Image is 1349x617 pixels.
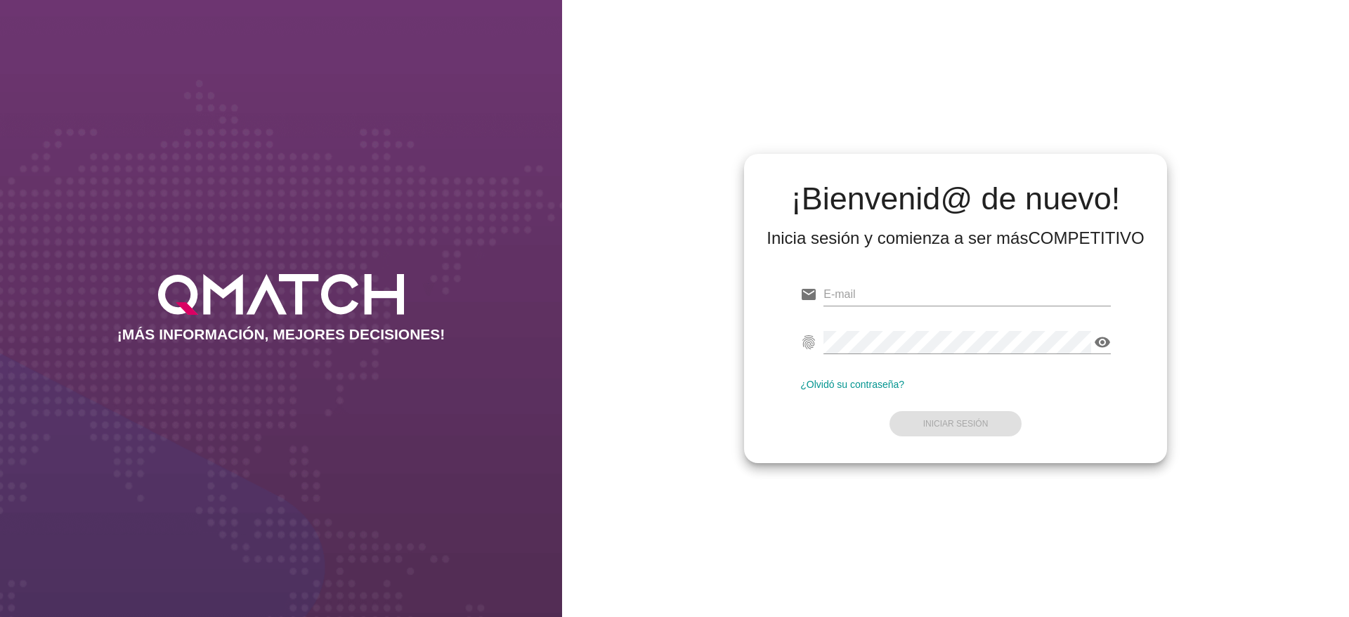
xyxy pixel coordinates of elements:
[767,227,1145,249] div: Inicia sesión y comienza a ser más
[1028,228,1144,247] strong: COMPETITIVO
[800,334,817,351] i: fingerprint
[800,379,904,390] a: ¿Olvidó su contraseña?
[800,286,817,303] i: email
[1094,334,1111,351] i: visibility
[767,182,1145,216] h2: ¡Bienvenid@ de nuevo!
[117,326,445,343] h2: ¡MÁS INFORMACIÓN, MEJORES DECISIONES!
[823,283,1111,306] input: E-mail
